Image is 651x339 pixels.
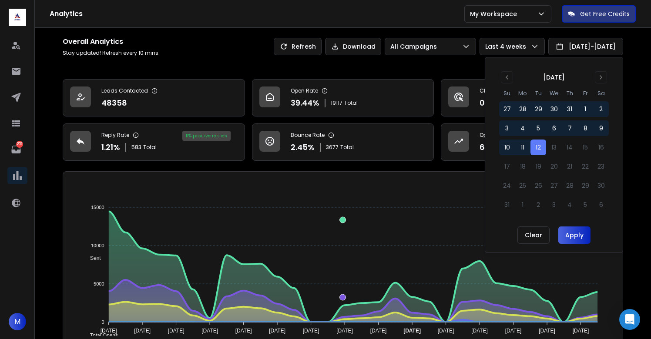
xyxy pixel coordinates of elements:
a: Bounce Rate2.45%3677Total [252,123,434,161]
button: 5 [530,120,546,136]
div: 11 % positive replies [182,131,231,141]
button: Refresh [274,38,322,55]
button: 31 [562,101,577,117]
p: Reply Rate [101,132,129,139]
div: Open Intercom Messenger [619,309,640,330]
a: Click Rate0.74%360Total [441,79,623,116]
tspan: [DATE] [370,328,387,334]
tspan: [DATE] [303,328,319,334]
span: Total [143,144,157,151]
span: Total [344,100,358,106]
span: Total [340,144,354,151]
tspan: [DATE] [472,328,488,334]
p: 202 [16,141,23,148]
a: 202 [7,141,25,158]
button: 6 [546,120,562,136]
tspan: [DATE] [235,328,252,334]
a: Opportunities63$43200 [441,123,623,161]
button: 11 [515,140,530,155]
p: 0.74 % [480,97,503,109]
button: Go to previous month [501,71,513,83]
span: 583 [131,144,141,151]
tspan: [DATE] [269,328,286,334]
p: Opportunities [480,132,515,139]
button: [DATE]-[DATE] [548,38,623,55]
button: 8 [577,120,593,136]
p: 1.21 % [101,141,120,153]
a: Open Rate39.44%19117Total [252,79,434,116]
button: 9 [593,120,609,136]
tspan: 0 [102,319,104,325]
span: Sent [84,255,101,261]
p: 63 [480,141,490,153]
button: Clear [517,226,550,244]
span: 19117 [331,100,342,106]
th: Saturday [593,89,609,98]
tspan: [DATE] [573,328,589,334]
p: Last 4 weeks [485,42,530,51]
th: Friday [577,89,593,98]
button: M [9,313,26,330]
p: Bounce Rate [291,132,325,139]
tspan: [DATE] [134,328,151,334]
th: Sunday [499,89,515,98]
p: Refresh [292,42,316,51]
tspan: [DATE] [404,328,421,334]
img: logo [9,9,26,26]
th: Wednesday [546,89,562,98]
a: Leads Contacted48358 [63,79,245,116]
p: My Workspace [470,10,520,18]
button: Get Free Credits [562,5,636,23]
span: 3677 [326,144,339,151]
p: Stay updated! Refresh every 10 mins. [63,50,160,56]
th: Monday [515,89,530,98]
button: 29 [530,101,546,117]
a: Reply Rate1.21%583Total11% positive replies [63,123,245,161]
button: 1 [577,101,593,117]
p: 48358 [101,97,127,109]
tspan: 10000 [91,243,104,248]
p: Download [343,42,376,51]
div: [DATE] [543,73,565,82]
h1: Overall Analytics [63,37,160,47]
button: Apply [558,226,591,244]
p: 39.44 % [291,97,319,109]
button: Go to next month [595,71,607,83]
tspan: 15000 [91,205,104,210]
button: 30 [546,101,562,117]
tspan: [DATE] [101,328,117,334]
th: Thursday [562,89,577,98]
button: 27 [499,101,515,117]
tspan: 5000 [94,281,104,286]
button: 4 [515,120,530,136]
button: 3 [499,120,515,136]
p: Leads Contacted [101,87,148,94]
tspan: [DATE] [539,328,556,334]
p: Get Free Credits [580,10,630,18]
p: Click Rate [480,87,506,94]
span: Total Opens [84,332,118,339]
h1: Analytics [50,9,464,19]
tspan: [DATE] [202,328,218,334]
tspan: [DATE] [337,328,353,334]
button: Download [325,38,381,55]
p: Open Rate [291,87,318,94]
tspan: [DATE] [168,328,185,334]
tspan: [DATE] [438,328,454,334]
button: 28 [515,101,530,117]
th: Tuesday [530,89,546,98]
button: 7 [562,120,577,136]
tspan: [DATE] [505,328,522,334]
p: All Campaigns [390,42,440,51]
button: 12 [530,140,546,155]
button: 10 [499,140,515,155]
button: 2 [593,101,609,117]
p: 2.45 % [291,141,315,153]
